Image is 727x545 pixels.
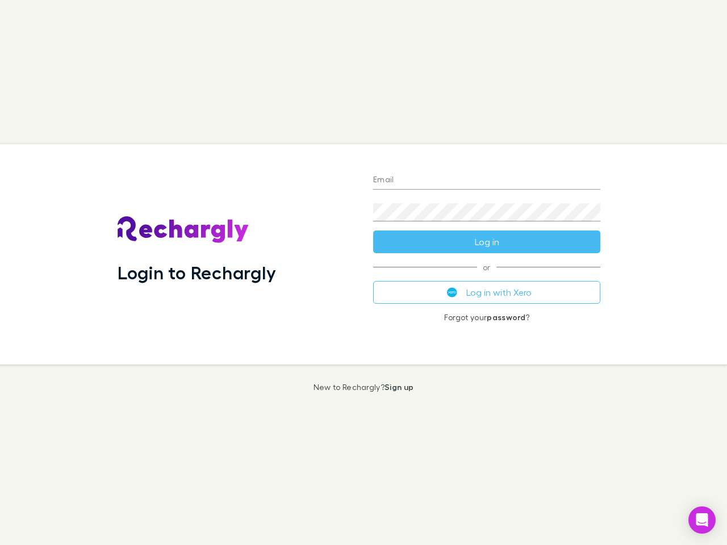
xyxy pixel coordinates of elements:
button: Log in [373,230,600,253]
h1: Login to Rechargly [118,262,276,283]
a: Sign up [385,382,413,392]
img: Xero's logo [447,287,457,297]
p: New to Rechargly? [314,383,414,392]
div: Open Intercom Messenger [688,506,716,534]
img: Rechargly's Logo [118,216,249,244]
a: password [487,312,525,322]
p: Forgot your ? [373,313,600,322]
button: Log in with Xero [373,281,600,304]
